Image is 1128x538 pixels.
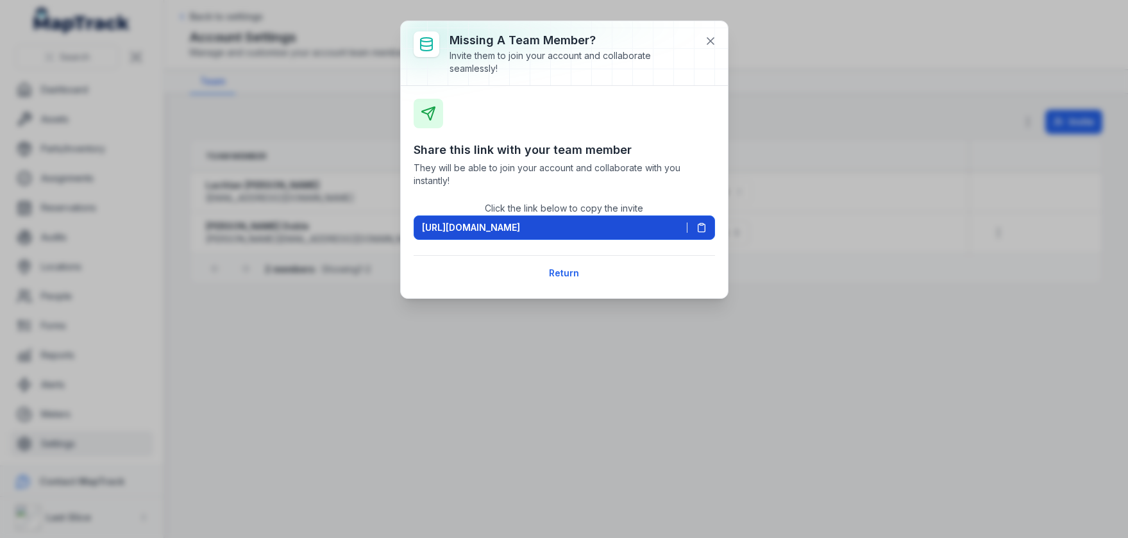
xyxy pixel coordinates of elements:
[450,49,694,75] div: Invite them to join your account and collaborate seamlessly!
[414,141,715,159] h3: Share this link with your team member
[422,221,520,234] span: [URL][DOMAIN_NAME]
[485,203,643,214] span: Click the link below to copy the invite
[414,215,715,240] button: [URL][DOMAIN_NAME]
[541,261,587,285] button: Return
[414,162,715,187] span: They will be able to join your account and collaborate with you instantly!
[450,31,694,49] h3: Missing a team member?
